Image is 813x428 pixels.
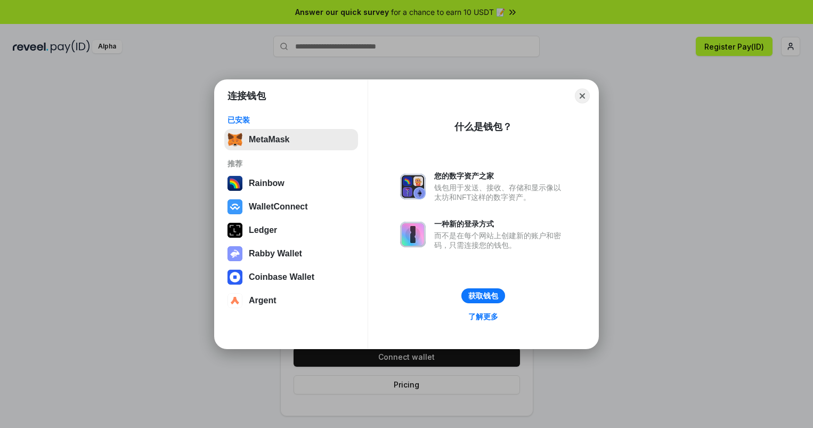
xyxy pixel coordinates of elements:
button: Rainbow [224,173,358,194]
button: MetaMask [224,129,358,150]
img: svg+xml,%3Csvg%20fill%3D%22none%22%20height%3D%2233%22%20viewBox%3D%220%200%2035%2033%22%20width%... [227,132,242,147]
img: svg+xml,%3Csvg%20width%3D%2228%22%20height%3D%2228%22%20viewBox%3D%220%200%2028%2028%22%20fill%3D... [227,199,242,214]
div: Ledger [249,225,277,235]
button: WalletConnect [224,196,358,217]
a: 了解更多 [462,310,505,324]
img: svg+xml,%3Csvg%20xmlns%3D%22http%3A%2F%2Fwww.w3.org%2F2000%2Fsvg%22%20fill%3D%22none%22%20viewBox... [227,246,242,261]
img: svg+xml,%3Csvg%20xmlns%3D%22http%3A%2F%2Fwww.w3.org%2F2000%2Fsvg%22%20width%3D%2228%22%20height%3... [227,223,242,238]
div: Rainbow [249,179,284,188]
button: Ledger [224,220,358,241]
div: 一种新的登录方式 [434,219,566,229]
div: 获取钱包 [468,291,498,301]
button: Rabby Wallet [224,243,358,264]
button: Coinbase Wallet [224,267,358,288]
div: 而不是在每个网站上创建新的账户和密码，只需连接您的钱包。 [434,231,566,250]
h1: 连接钱包 [227,90,266,102]
div: 钱包用于发送、接收、存储和显示像以太坊和NFT这样的数字资产。 [434,183,566,202]
div: 已安装 [227,115,355,125]
button: Close [575,88,590,103]
button: Argent [224,290,358,311]
div: 什么是钱包？ [454,120,512,133]
img: svg+xml,%3Csvg%20width%3D%22120%22%20height%3D%22120%22%20viewBox%3D%220%200%20120%20120%22%20fil... [227,176,242,191]
div: WalletConnect [249,202,308,212]
div: Coinbase Wallet [249,272,314,282]
div: MetaMask [249,135,289,144]
img: svg+xml,%3Csvg%20xmlns%3D%22http%3A%2F%2Fwww.w3.org%2F2000%2Fsvg%22%20fill%3D%22none%22%20viewBox... [400,174,426,199]
div: 您的数字资产之家 [434,171,566,181]
div: Rabby Wallet [249,249,302,259]
img: svg+xml,%3Csvg%20width%3D%2228%22%20height%3D%2228%22%20viewBox%3D%220%200%2028%2028%22%20fill%3D... [227,293,242,308]
button: 获取钱包 [461,288,505,303]
img: svg+xml,%3Csvg%20xmlns%3D%22http%3A%2F%2Fwww.w3.org%2F2000%2Fsvg%22%20fill%3D%22none%22%20viewBox... [400,222,426,247]
div: 推荐 [227,159,355,168]
img: svg+xml,%3Csvg%20width%3D%2228%22%20height%3D%2228%22%20viewBox%3D%220%200%2028%2028%22%20fill%3D... [227,270,242,285]
div: Argent [249,296,277,305]
div: 了解更多 [468,312,498,321]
